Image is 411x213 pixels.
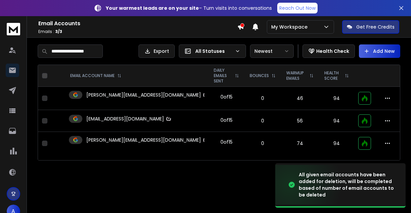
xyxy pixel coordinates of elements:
[106,5,199,11] strong: Your warmest leads are on your site
[248,117,277,124] p: 0
[70,73,121,78] div: EMAIL ACCOUNT NAME
[324,70,342,81] p: HEALTH SCORE
[281,132,319,155] td: 74
[38,29,237,34] p: Emails :
[250,73,269,78] p: BOUNCES
[271,24,310,30] p: My Workspace
[302,44,355,58] button: Health Check
[202,92,209,99] img: Zapmail Logo
[248,95,277,102] p: 0
[248,140,277,147] p: 0
[220,139,233,145] div: 0 of 15
[214,68,232,84] p: DAILY EMAILS SENT
[86,115,172,122] p: [EMAIL_ADDRESS][DOMAIN_NAME]
[220,117,233,123] div: 0 of 15
[275,165,342,205] img: image
[286,70,307,81] p: WARMUP EMAILS
[86,92,204,99] p: [PERSON_NAME][EMAIL_ADDRESS][DOMAIN_NAME]
[281,110,319,132] td: 56
[165,115,172,122] img: Zapmail Logo
[281,87,319,110] td: 46
[342,20,399,34] button: Get Free Credits
[220,94,233,100] div: 0 of 15
[356,24,395,30] p: Get Free Credits
[195,48,232,55] p: All Statuses
[359,44,400,58] button: Add New
[299,171,398,198] div: All given email accounts have been added for deletion, will be completed based of number of email...
[250,44,294,58] button: Newest
[7,23,20,35] img: logo
[202,137,209,144] img: Zapmail Logo
[106,5,272,11] p: – Turn visits into conversations
[319,110,354,132] td: 94
[86,137,204,144] p: [PERSON_NAME][EMAIL_ADDRESS][DOMAIN_NAME]
[279,5,316,11] p: Reach Out Now
[38,20,237,28] h1: Email Accounts
[316,48,349,55] p: Health Check
[319,87,354,110] td: 94
[277,3,318,13] a: Reach Out Now
[138,44,175,58] button: Export
[55,29,62,34] span: 3 / 3
[319,132,354,155] td: 94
